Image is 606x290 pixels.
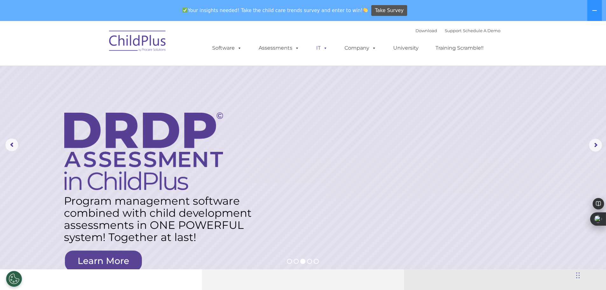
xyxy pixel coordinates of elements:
[429,42,490,54] a: Training Scramble!!
[183,8,187,12] img: ✅
[65,251,142,271] a: Learn More
[106,26,170,58] img: ChildPlus by Procare Solutions
[206,42,248,54] a: Software
[6,271,22,287] button: Cookies Settings
[375,5,404,16] span: Take Survey
[338,42,383,54] a: Company
[252,42,306,54] a: Assessments
[310,42,334,54] a: IT
[371,5,407,16] a: Take Survey
[574,259,606,290] iframe: Chat Widget
[88,68,115,73] span: Phone number
[415,28,500,33] font: |
[445,28,462,33] a: Support
[576,266,580,285] div: Drag
[88,42,108,47] span: Last name
[415,28,437,33] a: Download
[180,4,371,17] span: Your insights needed! Take the child care trends survey and enter to win!
[64,195,258,243] rs-layer: Program management software combined with child development assessments in ONE POWERFUL system! T...
[463,28,500,33] a: Schedule A Demo
[387,42,425,54] a: University
[64,112,223,190] img: DRDP Assessment in ChildPlus
[363,8,368,12] img: 👏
